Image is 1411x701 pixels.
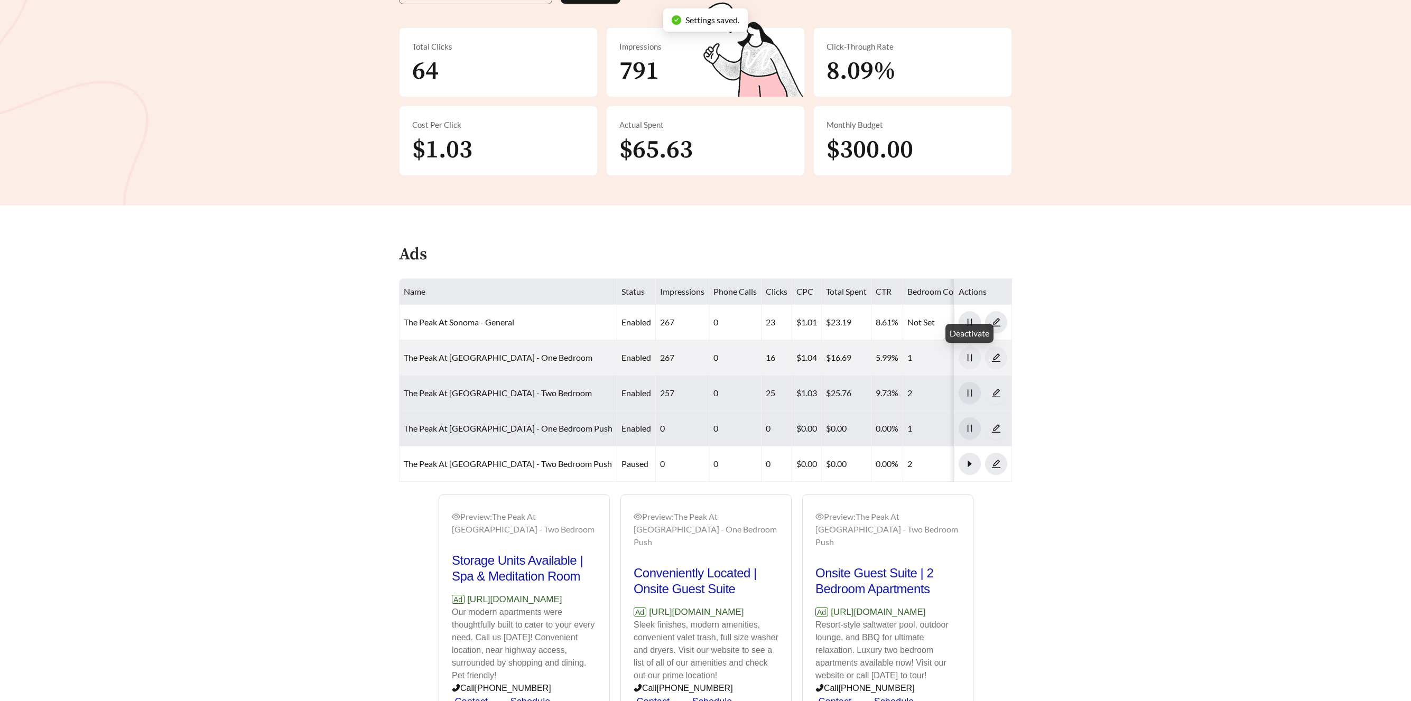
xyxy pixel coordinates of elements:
button: pause [959,382,981,404]
div: Cost Per Click [412,119,584,131]
span: enabled [621,388,651,398]
td: $0.00 [792,411,822,446]
span: Settings saved. [685,15,739,25]
span: pause [959,388,980,398]
td: 267 [656,305,709,340]
a: The Peak At Sonoma - General [404,317,514,327]
td: 0 [709,305,762,340]
button: edit [985,382,1007,404]
h4: Ads [399,246,427,264]
span: $300.00 [827,134,913,166]
p: Our modern apartments were thoughtfully built to cater to your every need. Call us [DATE]! Conven... [452,606,597,682]
button: caret-right [959,453,981,475]
span: phone [815,684,824,692]
span: pause [959,317,980,327]
span: $1.03 [412,134,472,166]
a: The Peak At [GEOGRAPHIC_DATA] - Two Bedroom Push [404,459,612,469]
td: 0 [709,411,762,446]
td: $1.04 [792,340,822,376]
span: pause [959,353,980,362]
h2: Conveniently Located | Onsite Guest Suite [634,565,778,597]
p: Resort-style saltwater pool, outdoor lounge, and BBQ for ultimate relaxation. Luxury two bedroom ... [815,619,960,682]
button: edit [985,311,1007,333]
td: 267 [656,340,709,376]
td: $25.76 [822,376,871,411]
td: 0.00% [871,411,903,446]
td: 0 [656,446,709,482]
th: Clicks [762,279,792,305]
td: 8.61% [871,305,903,340]
td: 0 [709,446,762,482]
td: 0.00% [871,446,903,482]
td: 1 [903,340,971,376]
span: 791 [619,55,659,87]
a: The Peak At [GEOGRAPHIC_DATA] - Two Bedroom [404,388,592,398]
span: Ad [452,595,465,604]
td: 0 [762,446,792,482]
p: Call [PHONE_NUMBER] [634,682,778,695]
p: Sleek finishes, modern amenities, convenient valet trash, full size washer and dryers. Visit our ... [634,619,778,682]
th: Impressions [656,279,709,305]
td: 0 [709,376,762,411]
p: Call [PHONE_NUMBER] [452,682,597,695]
span: 8.09% [827,55,896,87]
a: edit [985,459,1007,469]
a: The Peak At [GEOGRAPHIC_DATA] - One Bedroom Push [404,423,612,433]
span: pause [959,424,980,433]
div: Preview: The Peak At [GEOGRAPHIC_DATA] - Two Bedroom Push [815,510,960,548]
td: 16 [762,340,792,376]
div: Actual Spent [619,119,792,131]
td: $1.01 [792,305,822,340]
h2: Onsite Guest Suite | 2 Bedroom Apartments [815,565,960,597]
span: eye [452,512,460,521]
a: edit [985,423,1007,433]
span: enabled [621,352,651,362]
th: Actions [954,279,1012,305]
td: 2 [903,376,971,411]
td: $23.19 [822,305,871,340]
p: [URL][DOMAIN_NAME] [634,605,778,619]
th: Bedroom Count [903,279,971,305]
td: $16.69 [822,340,871,376]
a: edit [985,352,1007,362]
span: $65.63 [619,134,693,166]
th: Name [400,279,617,305]
th: Status [617,279,656,305]
p: [URL][DOMAIN_NAME] [815,605,960,619]
td: 25 [762,376,792,411]
a: edit [985,388,1007,398]
td: 1 [903,411,971,446]
td: 9.73% [871,376,903,411]
span: caret-right [959,459,980,469]
span: Ad [815,607,828,616]
button: pause [959,311,981,333]
button: pause [959,417,981,440]
span: enabled [621,317,651,327]
td: 0 [656,411,709,446]
span: edit [986,317,1007,327]
td: 23 [762,305,792,340]
span: edit [986,459,1007,469]
td: Not Set [903,305,971,340]
th: Phone Calls [709,279,762,305]
span: enabled [621,423,651,433]
button: edit [985,417,1007,440]
span: edit [986,424,1007,433]
span: edit [986,353,1007,362]
a: The Peak At [GEOGRAPHIC_DATA] - One Bedroom [404,352,592,362]
span: edit [986,388,1007,398]
div: Preview: The Peak At [GEOGRAPHIC_DATA] - Two Bedroom [452,510,597,536]
span: Ad [634,607,646,616]
td: 2 [903,446,971,482]
p: Call [PHONE_NUMBER] [815,682,960,695]
td: $1.03 [792,376,822,411]
span: 64 [412,55,439,87]
div: Click-Through Rate [827,41,999,53]
td: $0.00 [822,411,871,446]
td: $0.00 [822,446,871,482]
span: CPC [796,286,813,296]
td: 0 [709,340,762,376]
button: edit [985,453,1007,475]
div: Total Clicks [412,41,584,53]
span: phone [452,684,460,692]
